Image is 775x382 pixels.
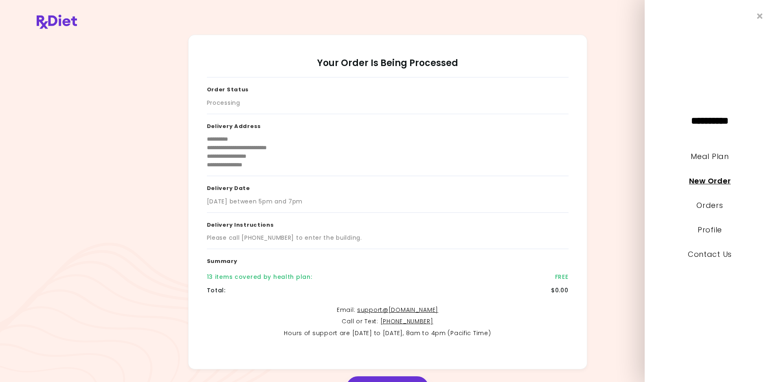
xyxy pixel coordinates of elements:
[207,57,569,77] h2: Your Order Is Being Processed
[207,114,569,135] h3: Delivery Address
[207,234,362,242] div: Please call [PHONE_NUMBER] to enter the building.
[207,286,226,295] div: Total :
[207,213,569,234] h3: Delivery Instructions
[207,305,569,315] p: Email :
[688,249,732,259] a: Contact Us
[207,197,303,206] div: [DATE] between 5pm and 7pm
[696,200,723,210] a: Orders
[207,317,569,327] p: Call or Text :
[357,306,438,314] a: support@[DOMAIN_NAME]
[207,176,569,197] h3: Delivery Date
[207,273,312,281] div: 13 items covered by health plan :
[37,15,77,29] img: RxDiet
[207,249,569,270] h3: Summary
[757,12,763,20] i: Close
[207,77,569,99] h3: Order Status
[551,286,569,295] div: $0.00
[689,176,731,186] a: New Order
[691,151,729,161] a: Meal Plan
[207,329,569,338] p: Hours of support are [DATE] to [DATE], 8am to 4pm (Pacific Time)
[698,225,722,235] a: Profile
[207,99,240,107] div: Processing
[380,317,433,325] a: [PHONE_NUMBER]
[555,273,569,281] div: FREE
